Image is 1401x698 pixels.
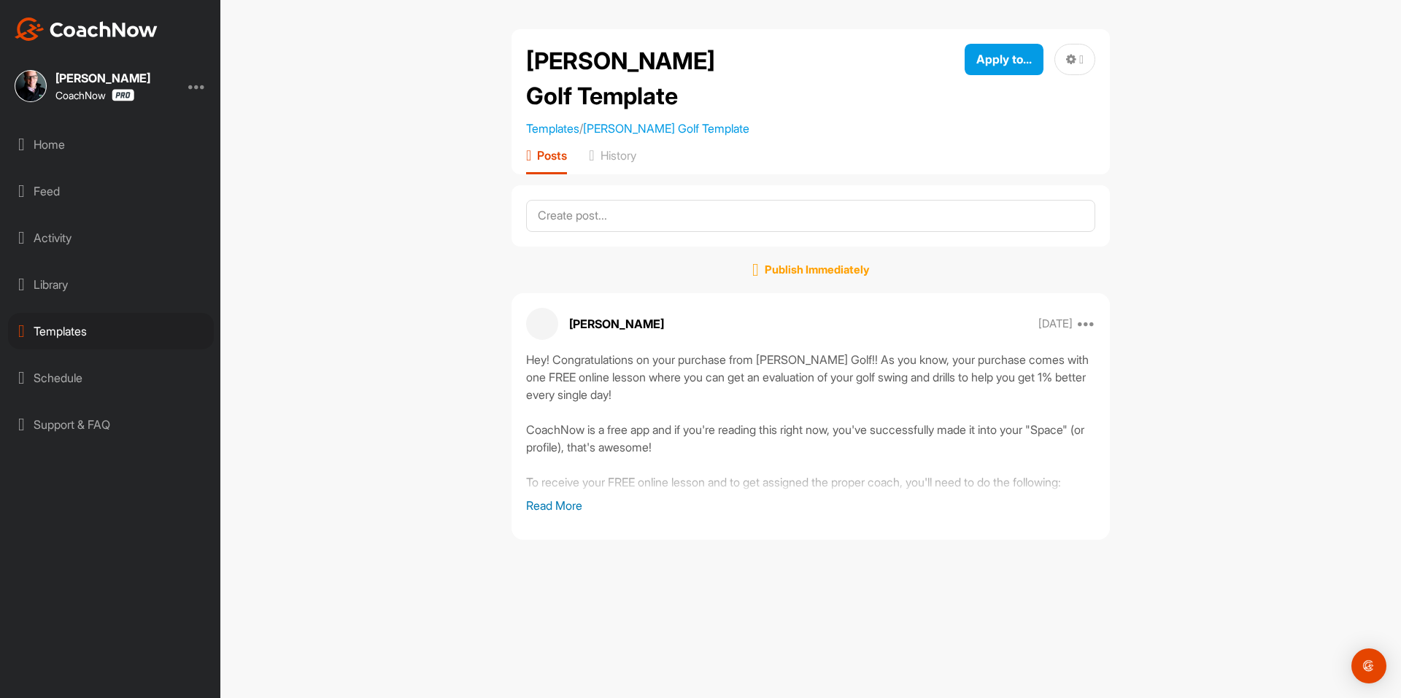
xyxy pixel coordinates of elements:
div: Support & FAQ [8,406,214,443]
h1: Publish Immediately [765,264,869,276]
div: Schedule [8,360,214,396]
span: Apply to... [976,52,1032,66]
div: [PERSON_NAME] [55,72,150,84]
div: CoachNow [55,89,134,101]
div: Open Intercom Messenger [1351,648,1386,683]
span: / [526,121,749,136]
p: Read More [526,497,1095,514]
p: History [601,148,636,163]
div: Feed [8,173,214,209]
p: Posts [537,148,567,163]
h2: [PERSON_NAME] Golf Template [526,44,723,114]
img: square_d7b6dd5b2d8b6df5777e39d7bdd614c0.jpg [15,70,47,102]
div: Templates [8,313,214,349]
a: Templates [526,121,579,136]
button: Apply to... [965,44,1043,75]
p: [PERSON_NAME] [569,315,664,333]
img: CoachNow [15,18,158,41]
div: Home [8,126,214,163]
div: Hey! Congratulations on your purchase from [PERSON_NAME] Golf!! As you know, your purchase comes ... [526,351,1095,497]
div: Library [8,266,214,303]
div: Activity [8,220,214,256]
p: [DATE] [1038,317,1073,331]
a: [PERSON_NAME] Golf Template [583,121,749,136]
img: CoachNow Pro [112,89,134,101]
